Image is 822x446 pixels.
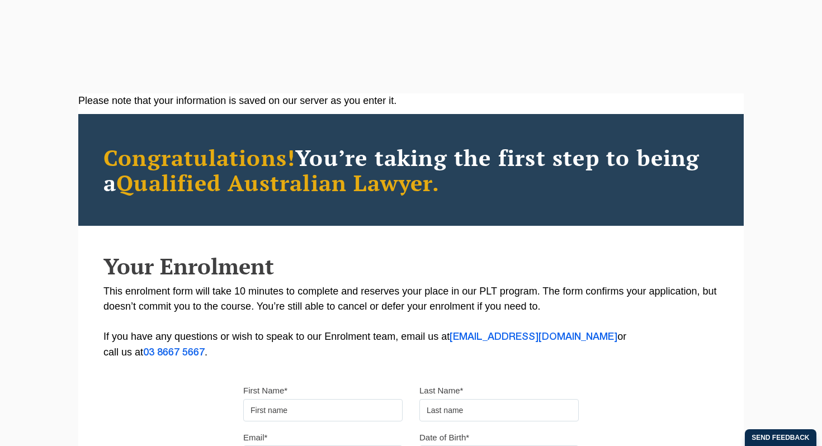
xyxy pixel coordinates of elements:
span: Qualified Australian Lawyer. [116,168,440,197]
label: Email* [243,432,267,443]
label: Date of Birth* [419,432,469,443]
input: Last name [419,399,579,421]
p: This enrolment form will take 10 minutes to complete and reserves your place in our PLT program. ... [103,284,719,360]
a: [EMAIL_ADDRESS][DOMAIN_NAME] [450,333,617,341]
h2: Your Enrolment [103,254,719,278]
span: Congratulations! [103,143,295,172]
a: 03 8667 5667 [143,348,205,357]
div: Please note that your information is saved on our server as you enter it. [78,93,744,108]
h2: You’re taking the first step to being a [103,145,719,195]
label: First Name* [243,385,287,396]
label: Last Name* [419,385,463,396]
input: First name [243,399,403,421]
